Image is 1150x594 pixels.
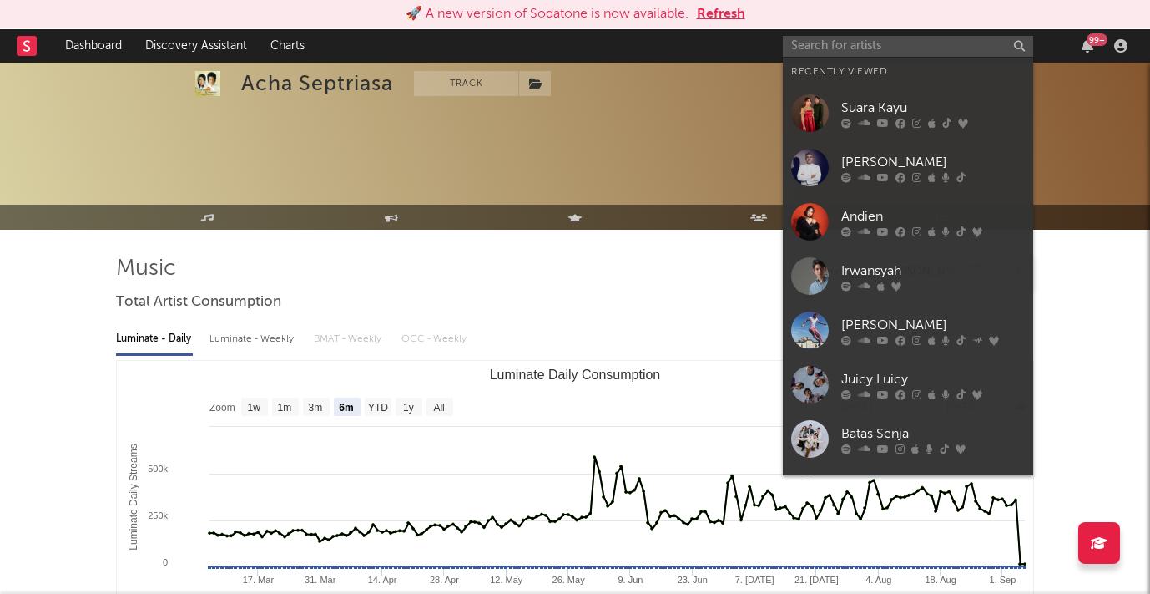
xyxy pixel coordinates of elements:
[305,575,336,585] text: 31. Mar
[841,369,1025,389] div: Juicy Luicy
[925,575,956,585] text: 18. Aug
[678,575,708,585] text: 23. Jun
[841,98,1025,118] div: Suara Kayu
[309,402,323,414] text: 3m
[618,575,643,585] text: 9. Jun
[841,261,1025,281] div: Irwansyah
[433,402,444,414] text: All
[783,249,1033,303] a: Irwansyah
[841,206,1025,226] div: Andien
[163,557,168,567] text: 0
[841,424,1025,444] div: Batas Senja
[735,575,774,585] text: 7. [DATE]
[841,152,1025,172] div: [PERSON_NAME]
[406,4,688,24] div: 🚀 A new version of Sodatone is now available.
[259,29,316,63] a: Charts
[278,402,292,414] text: 1m
[368,575,397,585] text: 14. Apr
[134,29,259,63] a: Discovery Assistant
[794,575,839,585] text: 21. [DATE]
[783,358,1033,412] a: Juicy Luicy
[116,292,281,312] span: Total Artist Consumption
[248,402,261,414] text: 1w
[430,575,459,585] text: 28. Apr
[243,575,275,585] text: 17. Mar
[414,71,518,96] button: Track
[1087,33,1107,46] div: 99 +
[552,575,586,585] text: 26. May
[783,412,1033,466] a: Batas Senja
[209,402,235,414] text: Zoom
[783,195,1033,249] a: Andien
[403,402,414,414] text: 1y
[490,575,523,585] text: 12. May
[990,575,1016,585] text: 1. Sep
[783,140,1033,195] a: [PERSON_NAME]
[241,71,393,96] div: Acha Septriasa
[116,325,193,353] div: Luminate - Daily
[148,510,168,520] text: 250k
[148,464,168,474] text: 500k
[783,303,1033,358] a: [PERSON_NAME]
[53,29,134,63] a: Dashboard
[1082,39,1093,53] button: 99+
[368,402,388,414] text: YTD
[841,315,1025,335] div: [PERSON_NAME]
[783,36,1033,57] input: Search for artists
[783,86,1033,140] a: Suara Kayu
[490,368,661,382] text: Luminate Daily Consumption
[865,575,891,585] text: 4. Aug
[209,325,297,353] div: Luminate - Weekly
[697,4,745,24] button: Refresh
[128,444,139,550] text: Luminate Daily Streams
[783,466,1033,520] a: MALIQ & D'Essentials
[791,62,1025,82] div: Recently Viewed
[339,402,353,414] text: 6m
